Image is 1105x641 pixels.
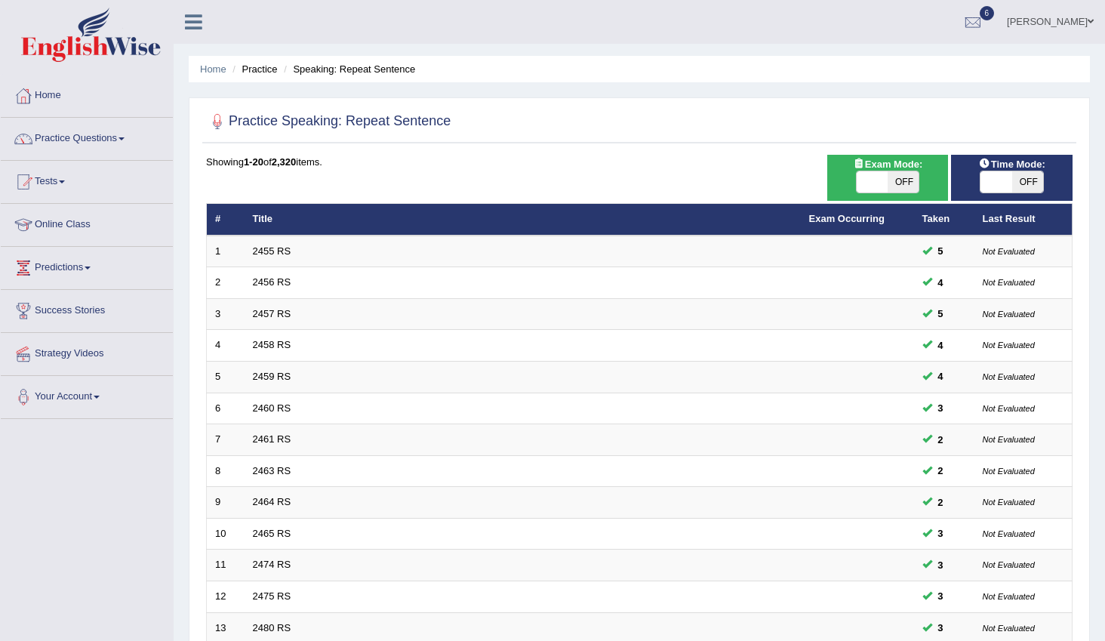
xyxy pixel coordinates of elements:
[253,276,291,288] a: 2456 RS
[932,368,950,384] span: You can still take this question
[932,243,950,259] span: You can still take this question
[253,465,291,476] a: 2463 RS
[280,62,415,76] li: Speaking: Repeat Sentence
[983,624,1035,633] small: Not Evaluated
[983,435,1035,444] small: Not Evaluated
[229,62,277,76] li: Practice
[1,204,173,242] a: Online Class
[253,371,291,382] a: 2459 RS
[253,339,291,350] a: 2458 RS
[253,308,291,319] a: 2457 RS
[207,393,245,424] td: 6
[983,404,1035,413] small: Not Evaluated
[253,402,291,414] a: 2460 RS
[244,156,263,168] b: 1-20
[932,557,950,573] span: You can still take this question
[847,156,928,172] span: Exam Mode:
[207,204,245,236] th: #
[207,550,245,581] td: 11
[207,487,245,519] td: 9
[245,204,801,236] th: Title
[827,155,949,201] div: Show exams occurring in exams
[1,75,173,112] a: Home
[253,559,291,570] a: 2474 RS
[973,156,1051,172] span: Time Mode:
[1,161,173,199] a: Tests
[206,110,451,133] h2: Practice Speaking: Repeat Sentence
[253,433,291,445] a: 2461 RS
[253,496,291,507] a: 2464 RS
[983,467,1035,476] small: Not Evaluated
[888,171,919,193] span: OFF
[206,155,1073,169] div: Showing of items.
[1012,171,1044,193] span: OFF
[1,333,173,371] a: Strategy Videos
[983,341,1035,350] small: Not Evaluated
[207,267,245,299] td: 2
[983,529,1035,538] small: Not Evaluated
[932,337,950,353] span: You can still take this question
[207,362,245,393] td: 5
[983,247,1035,256] small: Not Evaluated
[207,518,245,550] td: 10
[932,400,950,416] span: You can still take this question
[1,290,173,328] a: Success Stories
[974,204,1073,236] th: Last Result
[983,498,1035,507] small: Not Evaluated
[914,204,974,236] th: Taken
[932,432,950,448] span: You can still take this question
[932,525,950,541] span: You can still take this question
[207,298,245,330] td: 3
[207,330,245,362] td: 4
[200,63,226,75] a: Home
[932,495,950,510] span: You can still take this question
[983,560,1035,569] small: Not Evaluated
[932,463,950,479] span: You can still take this question
[272,156,297,168] b: 2,320
[253,622,291,633] a: 2480 RS
[983,592,1035,601] small: Not Evaluated
[207,236,245,267] td: 1
[809,213,885,224] a: Exam Occurring
[207,455,245,487] td: 8
[932,275,950,291] span: You can still take this question
[253,528,291,539] a: 2465 RS
[980,6,995,20] span: 6
[983,278,1035,287] small: Not Evaluated
[1,118,173,156] a: Practice Questions
[253,245,291,257] a: 2455 RS
[932,620,950,636] span: You can still take this question
[207,424,245,456] td: 7
[932,588,950,604] span: You can still take this question
[983,372,1035,381] small: Not Evaluated
[983,310,1035,319] small: Not Evaluated
[253,590,291,602] a: 2475 RS
[932,306,950,322] span: You can still take this question
[1,247,173,285] a: Predictions
[207,581,245,612] td: 12
[1,376,173,414] a: Your Account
